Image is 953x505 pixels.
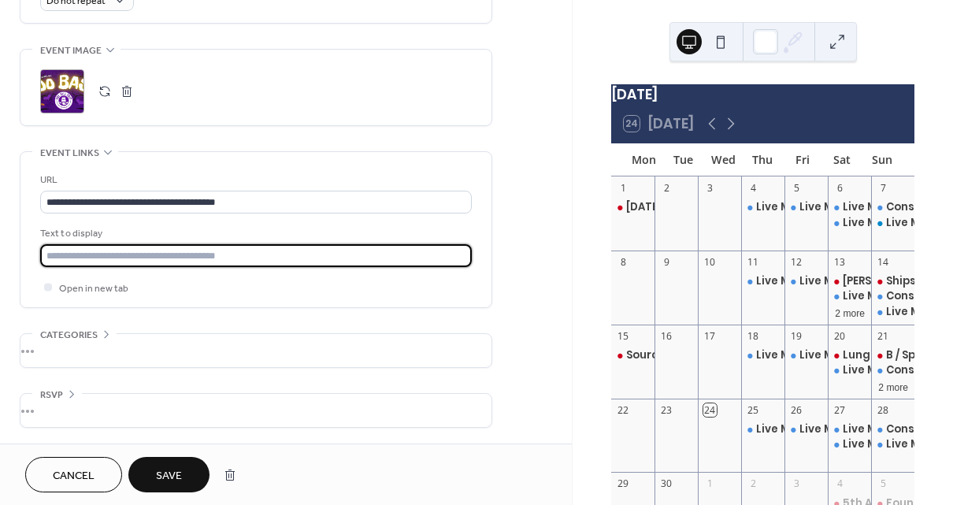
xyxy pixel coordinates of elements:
[40,69,84,113] div: ;
[40,172,469,188] div: URL
[833,329,847,343] div: 20
[828,216,871,230] div: Live Music: DJ Ryan Brown
[756,200,906,214] div: Live Music: [PERSON_NAME]
[871,274,914,288] div: Ships & Shops: Harry and Lou's Vintage Market
[703,143,743,176] div: Wed
[40,387,63,403] span: RSVP
[828,274,871,288] div: Battista Bootcamp 02: Boston's Biggest Summer Fitness Event Series
[784,422,828,436] div: Live Music: Julee
[660,477,673,491] div: 30
[829,305,871,320] button: 2 more
[871,289,914,303] div: Conscious Reggae Band
[40,145,99,162] span: Event links
[871,216,914,230] div: Live Music: Weekend Alibi
[783,143,822,176] div: Fri
[747,477,760,491] div: 2
[703,181,717,195] div: 3
[25,457,122,492] button: Cancel
[784,274,828,288] div: Live Music: DJ Mario
[743,143,782,176] div: Thu
[20,394,491,427] div: •••
[833,403,847,417] div: 27
[756,422,920,436] div: Live Music: Overserved Again
[20,334,491,367] div: •••
[790,329,803,343] div: 19
[40,43,102,59] span: Event image
[828,363,871,377] div: Live Music: DJ Ryan Brown
[703,477,717,491] div: 1
[617,403,630,417] div: 22
[784,200,828,214] div: Live Music: Julee
[833,181,847,195] div: 6
[741,422,784,436] div: Live Music: Overserved Again
[862,143,902,176] div: Sun
[53,468,95,485] span: Cancel
[799,200,949,214] div: Live Music: [PERSON_NAME]
[877,329,890,343] div: 21
[790,181,803,195] div: 5
[40,327,98,343] span: Categories
[128,457,210,492] button: Save
[871,422,914,436] div: Conscious Reggae Band
[790,403,803,417] div: 26
[660,181,673,195] div: 2
[828,200,871,214] div: Live Music: Different StrokeZ
[703,329,717,343] div: 17
[747,329,760,343] div: 18
[828,348,871,362] div: Lunge Boston Run & Rave
[741,274,784,288] div: Live Music: Spencer Singer
[611,348,654,362] div: Source Method Presents Do Not Disturb: Modern Mindful Pop-Up Series
[872,379,914,394] button: 2 more
[871,363,914,377] div: Conscious Reggae Band
[660,255,673,269] div: 9
[790,477,803,491] div: 3
[611,200,654,214] div: Labor Day White Party
[747,181,760,195] div: 4
[617,477,630,491] div: 29
[828,289,871,303] div: Live Music: Overserved Again
[877,255,890,269] div: 14
[871,200,914,214] div: Conscious Reggae Band
[741,200,784,214] div: Live Music: Houston Bernard
[663,143,703,176] div: Tue
[784,348,828,362] div: Live Music: Band Moe Jurphy
[799,422,949,436] div: Live Music: [PERSON_NAME]
[660,329,673,343] div: 16
[703,403,717,417] div: 24
[626,200,731,214] div: [DATE] White Party
[617,181,630,195] div: 1
[756,274,906,288] div: Live Music: [PERSON_NAME]
[833,477,847,491] div: 4
[877,181,890,195] div: 7
[703,255,717,269] div: 10
[747,255,760,269] div: 11
[40,225,469,242] div: Text to display
[828,437,871,451] div: Live Music: DJ Mario
[156,468,182,485] span: Save
[660,403,673,417] div: 23
[790,255,803,269] div: 12
[871,348,914,362] div: B / Spoke Fitness Takeover
[617,255,630,269] div: 8
[741,348,784,362] div: Live Music: Chris Ballerini
[617,329,630,343] div: 15
[833,255,847,269] div: 13
[747,403,760,417] div: 25
[611,84,914,105] div: [DATE]
[59,280,128,297] span: Open in new tab
[822,143,862,176] div: Sat
[871,305,914,319] div: Live Music: 7 Day Weekend
[871,437,914,451] div: Live Music: The Beat Drops
[877,477,890,491] div: 5
[756,348,906,362] div: Live Music: [PERSON_NAME]
[877,403,890,417] div: 28
[624,143,663,176] div: Mon
[828,422,871,436] div: Live Music: Eli Cash Band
